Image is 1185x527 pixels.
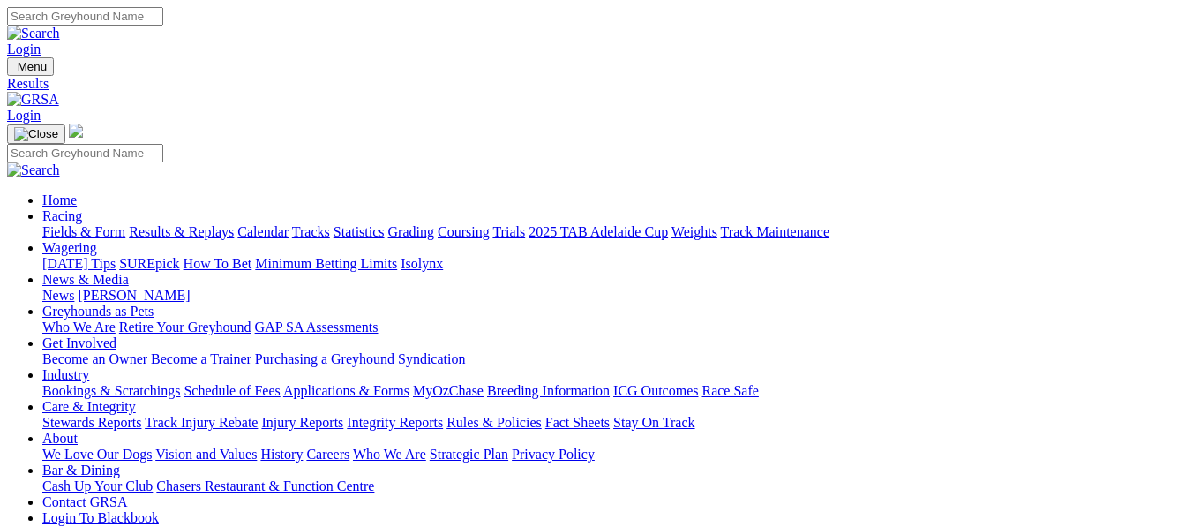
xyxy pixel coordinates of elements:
input: Search [7,7,163,26]
a: History [260,447,303,462]
a: Cash Up Your Club [42,478,153,493]
a: News & Media [42,272,129,287]
a: Breeding Information [487,383,610,398]
a: Rules & Policies [446,415,542,430]
a: Injury Reports [261,415,343,430]
a: Strategic Plan [430,447,508,462]
span: Menu [18,60,47,73]
a: Get Involved [42,335,116,350]
img: GRSA [7,92,59,108]
a: Stay On Track [613,415,694,430]
button: Toggle navigation [7,124,65,144]
a: Integrity Reports [347,415,443,430]
a: Greyhounds as Pets [42,304,154,319]
div: Get Involved [42,351,1178,367]
a: Coursing [438,224,490,239]
a: Race Safe [701,383,758,398]
a: Tracks [292,224,330,239]
a: Industry [42,367,89,382]
a: Track Maintenance [721,224,829,239]
a: Care & Integrity [42,399,136,414]
a: Vision and Values [155,447,257,462]
a: Retire Your Greyhound [119,320,251,335]
div: Industry [42,383,1178,399]
a: Fact Sheets [545,415,610,430]
a: Who We Are [353,447,426,462]
a: How To Bet [184,256,252,271]
div: Greyhounds as Pets [42,320,1178,335]
div: About [42,447,1178,463]
div: Racing [42,224,1178,240]
a: 2025 TAB Adelaide Cup [529,224,668,239]
a: Login [7,41,41,56]
a: Login To Blackbook [42,510,159,525]
a: Racing [42,208,82,223]
a: Schedule of Fees [184,383,280,398]
div: Bar & Dining [42,478,1178,494]
input: Search [7,144,163,162]
a: Contact GRSA [42,494,127,509]
a: ICG Outcomes [613,383,698,398]
a: Bar & Dining [42,463,120,478]
img: Search [7,162,60,178]
a: Privacy Policy [512,447,595,462]
a: Fields & Form [42,224,125,239]
a: Isolynx [401,256,443,271]
a: [DATE] Tips [42,256,116,271]
a: Grading [388,224,434,239]
div: News & Media [42,288,1178,304]
a: News [42,288,74,303]
a: Weights [671,224,717,239]
a: Statistics [334,224,385,239]
a: Careers [306,447,349,462]
a: Wagering [42,240,97,255]
a: Chasers Restaurant & Function Centre [156,478,374,493]
a: Home [42,192,77,207]
div: Wagering [42,256,1178,272]
a: Results & Replays [129,224,234,239]
a: Track Injury Rebate [145,415,258,430]
a: Become a Trainer [151,351,251,366]
a: Who We Are [42,320,116,335]
a: [PERSON_NAME] [78,288,190,303]
a: About [42,431,78,446]
a: Become an Owner [42,351,147,366]
a: Minimum Betting Limits [255,256,397,271]
a: Results [7,76,1178,92]
a: Syndication [398,351,465,366]
a: SUREpick [119,256,179,271]
a: Calendar [237,224,289,239]
img: Close [14,127,58,141]
img: logo-grsa-white.png [69,124,83,138]
div: Care & Integrity [42,415,1178,431]
a: Applications & Forms [283,383,409,398]
a: Bookings & Scratchings [42,383,180,398]
a: Trials [492,224,525,239]
a: We Love Our Dogs [42,447,152,462]
a: MyOzChase [413,383,484,398]
a: GAP SA Assessments [255,320,379,335]
a: Stewards Reports [42,415,141,430]
img: Search [7,26,60,41]
a: Login [7,108,41,123]
button: Toggle navigation [7,57,54,76]
a: Purchasing a Greyhound [255,351,394,366]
